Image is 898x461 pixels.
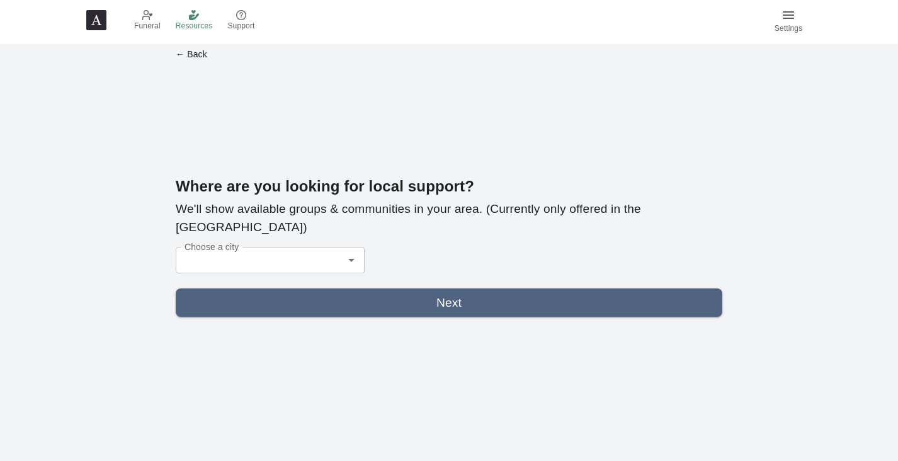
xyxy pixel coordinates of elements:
[343,251,360,269] button: Open
[176,177,722,196] h4: Where are you looking for local support?
[176,20,213,33] span: Resources
[134,20,161,33] span: Funeral
[773,8,804,36] a: Settings
[775,23,803,35] span: Settings
[185,241,239,254] label: Choose a city
[176,288,722,317] a: Next
[227,10,254,33] a: Support
[176,10,213,33] a: Resources
[176,200,722,237] p: We'll show available groups & communities in your area. (Currently only offered in the [GEOGRAPHI...
[227,20,254,33] span: Support
[134,10,161,33] a: Funeral
[86,10,106,30] img: Afterword logo
[176,44,207,64] p: ← Back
